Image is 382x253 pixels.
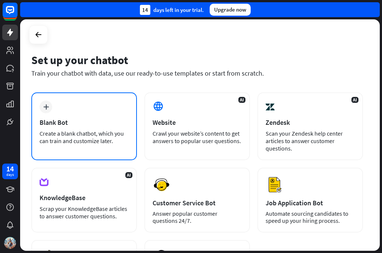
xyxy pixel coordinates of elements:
div: Scan your Zendesk help center articles to answer customer questions. [266,130,355,152]
div: Scrap your KnowledgeBase articles to answer customer questions. [40,205,129,220]
div: Automate sourcing candidates to speed up your hiring process. [266,210,355,224]
span: AI [351,97,358,103]
i: plus [43,104,49,110]
div: KnowledgeBase [40,193,129,202]
a: 14 days [2,164,18,179]
div: 14 [140,5,150,15]
div: Zendesk [266,118,355,127]
div: Set up your chatbot [31,53,363,67]
button: Open LiveChat chat widget [6,3,28,25]
div: 14 [6,165,14,172]
div: Train your chatbot with data, use our ready-to-use templates or start from scratch. [31,69,363,78]
div: Job Application Bot [266,199,355,207]
div: Crawl your website’s content to get answers to popular user questions. [153,130,242,145]
div: Customer Service Bot [153,199,242,207]
div: days [6,172,14,177]
span: AI [125,172,132,178]
div: Answer popular customer questions 24/7. [153,210,242,224]
div: Blank Bot [40,118,129,127]
span: AI [238,97,245,103]
div: days left in your trial. [140,5,204,15]
div: Upgrade now [210,4,251,16]
div: Website [153,118,242,127]
div: Create a blank chatbot, which you can train and customize later. [40,130,129,145]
